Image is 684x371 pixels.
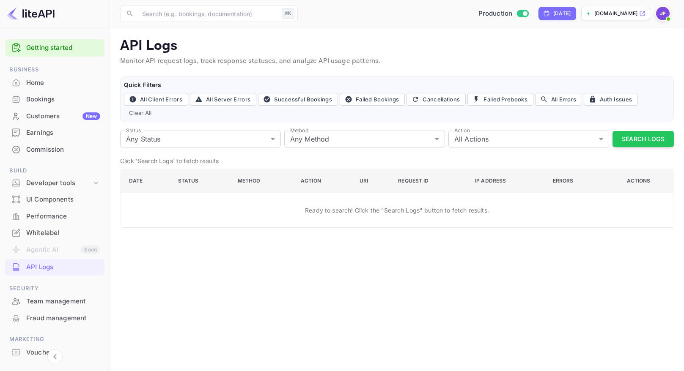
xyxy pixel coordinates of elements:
[5,208,104,225] div: Performance
[26,145,100,155] div: Commission
[5,225,104,241] div: Whitelabel
[584,93,638,106] button: Auth Issues
[5,65,104,74] span: Business
[553,10,571,17] div: [DATE]
[448,131,609,147] div: All Actions
[353,169,391,193] th: URI
[407,93,466,106] button: Cancellations
[124,93,188,106] button: All Client Errors
[120,38,674,55] p: API Logs
[5,259,104,275] a: API Logs
[5,176,104,191] div: Developer tools
[5,259,104,276] div: API Logs
[120,131,281,147] div: Any Status
[5,225,104,240] a: Whitelabel
[613,131,674,147] button: Search Logs
[26,314,100,323] div: Fraud management
[7,7,55,20] img: LiteAPI logo
[478,9,513,19] span: Production
[656,7,670,20] img: Jenny Frimer
[5,39,104,57] div: Getting started
[26,178,92,188] div: Developer tools
[294,169,353,193] th: Action
[126,107,155,118] button: Clear All
[5,191,104,208] div: UI Components
[5,91,104,108] div: Bookings
[26,43,100,53] a: Getting started
[5,91,104,107] a: Bookings
[258,93,338,106] button: Successful Bookings
[121,169,171,193] th: Date
[26,128,100,138] div: Earnings
[5,108,104,124] a: CustomersNew
[26,95,100,104] div: Bookings
[468,169,546,193] th: IP Address
[5,344,104,361] div: Vouchers
[47,349,63,364] button: Collapse navigation
[305,206,489,215] p: Ready to search! Click the "Search Logs" button to fetch results.
[26,348,100,357] div: Vouchers
[120,156,674,165] p: Click 'Search Logs' to fetch results
[475,9,532,19] div: Switch to Sandbox mode
[391,169,468,193] th: Request ID
[231,169,294,193] th: Method
[5,293,104,309] a: Team management
[5,108,104,125] div: CustomersNew
[467,93,533,106] button: Failed Prebooks
[124,80,670,90] h6: Quick Filters
[26,297,100,306] div: Team management
[26,112,100,121] div: Customers
[282,8,294,19] div: ⌘K
[26,195,100,205] div: UI Components
[5,142,104,157] a: Commission
[290,127,308,134] label: Method
[5,142,104,158] div: Commission
[26,212,100,221] div: Performance
[5,335,104,344] span: Marketing
[137,5,278,22] input: Search (e.g. bookings, documentation)
[605,169,673,193] th: Actions
[546,169,606,193] th: Errors
[5,125,104,140] a: Earnings
[26,228,100,238] div: Whitelabel
[5,293,104,310] div: Team management
[190,93,256,106] button: All Server Errors
[538,7,576,20] div: Click to change the date range period
[594,10,637,17] p: [DOMAIN_NAME]
[26,262,100,272] div: API Logs
[5,75,104,90] a: Home
[5,284,104,293] span: Security
[454,127,470,134] label: Action
[5,310,104,326] a: Fraud management
[5,310,104,327] div: Fraud management
[120,56,674,66] p: Monitor API request logs, track response statuses, and analyze API usage patterns.
[26,78,100,88] div: Home
[284,131,445,147] div: Any Method
[82,112,100,120] div: New
[5,191,104,207] a: UI Components
[5,208,104,224] a: Performance
[5,166,104,175] span: Build
[5,344,104,360] a: Vouchers
[126,127,141,134] label: Status
[535,93,582,106] button: All Errors
[171,169,231,193] th: Status
[340,93,405,106] button: Failed Bookings
[5,125,104,141] div: Earnings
